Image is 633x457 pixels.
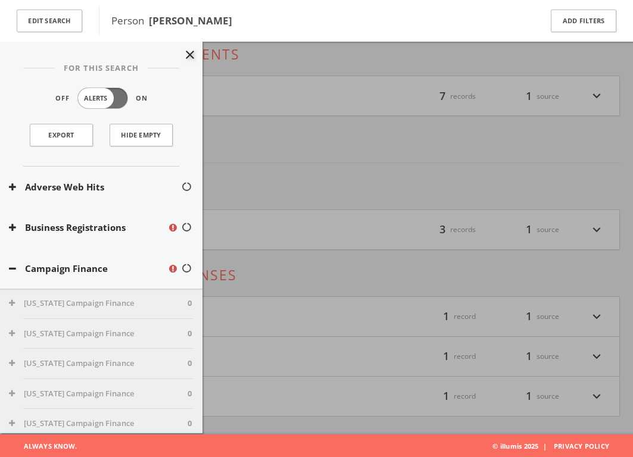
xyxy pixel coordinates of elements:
[149,14,232,27] b: [PERSON_NAME]
[551,10,616,33] button: Add Filters
[9,298,188,309] button: [US_STATE] Campaign Finance
[554,442,609,450] a: Privacy Policy
[9,328,188,340] button: [US_STATE] Campaign Finance
[136,93,148,104] span: On
[55,62,148,74] span: For This Search
[188,418,192,430] span: 0
[9,221,167,234] button: Business Registrations
[111,14,232,27] span: Person
[188,358,192,370] span: 0
[188,388,192,400] span: 0
[30,124,93,146] a: Export
[9,180,181,194] button: Adverse Web Hits
[183,48,197,62] i: close
[9,418,188,430] button: [US_STATE] Campaign Finance
[55,93,70,104] span: Off
[538,442,551,450] span: |
[188,298,192,309] span: 0
[9,388,188,400] button: [US_STATE] Campaign Finance
[9,358,188,370] button: [US_STATE] Campaign Finance
[188,328,192,340] span: 0
[17,10,82,33] button: Edit Search
[110,124,173,146] button: Hide Empty
[9,262,167,276] button: Campaign Finance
